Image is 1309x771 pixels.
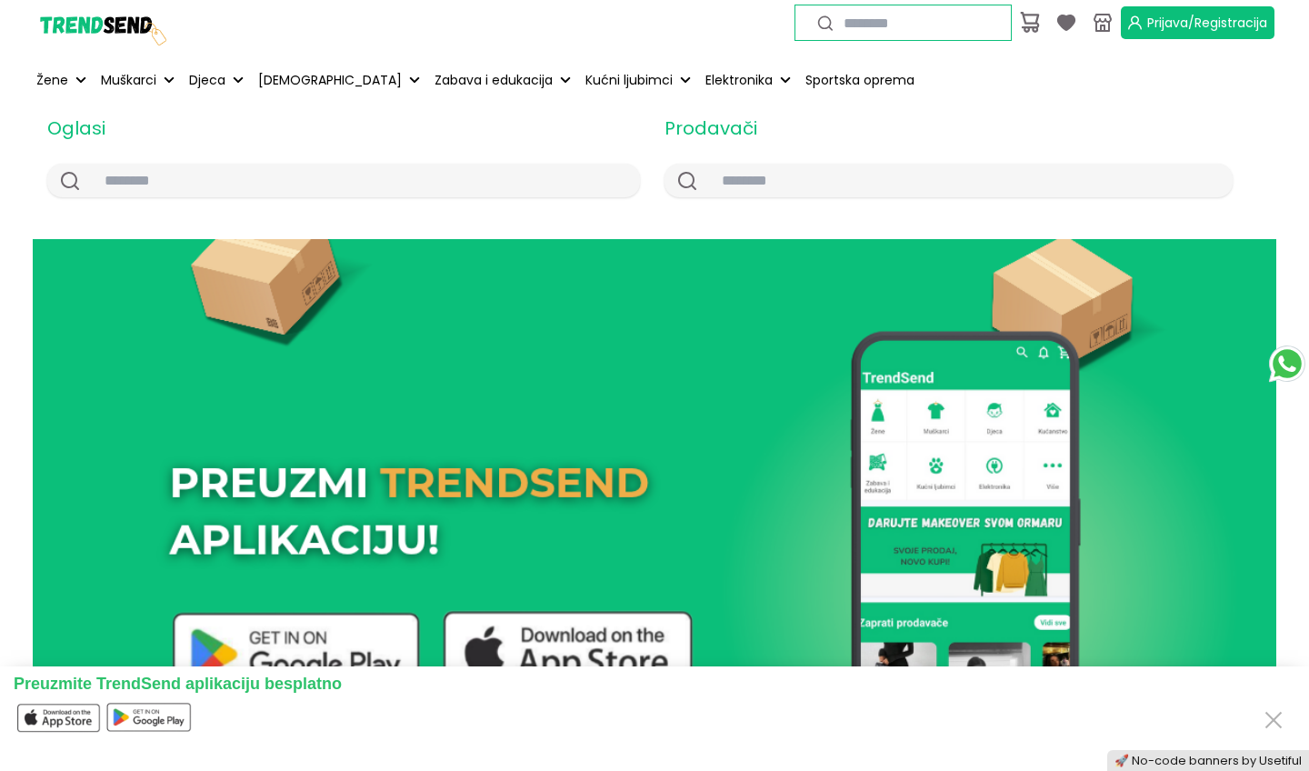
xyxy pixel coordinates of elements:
button: Muškarci [97,60,178,100]
a: 🚀 No-code banners by Usetiful [1114,753,1302,768]
p: Elektronika [705,71,773,90]
h2: Prodavači [664,115,1233,142]
button: Zabava i edukacija [431,60,575,100]
span: Prijava/Registracija [1147,14,1267,32]
button: Žene [33,60,90,100]
p: Zabava i edukacija [435,71,553,90]
a: Sportska oprema [802,60,918,100]
button: Close [1259,702,1288,736]
p: [DEMOGRAPHIC_DATA] [258,71,402,90]
button: [DEMOGRAPHIC_DATA] [255,60,424,100]
p: Muškarci [101,71,156,90]
span: Preuzmite TrendSend aplikaciju besplatno [14,675,342,693]
p: Kućni ljubimci [585,71,673,90]
button: Prijava/Registracija [1121,6,1274,39]
p: Djeca [189,71,225,90]
button: Kućni ljubimci [582,60,694,100]
button: Elektronika [702,60,794,100]
h2: Oglasi [47,115,640,142]
button: Djeca [185,60,247,100]
p: Žene [36,71,68,90]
